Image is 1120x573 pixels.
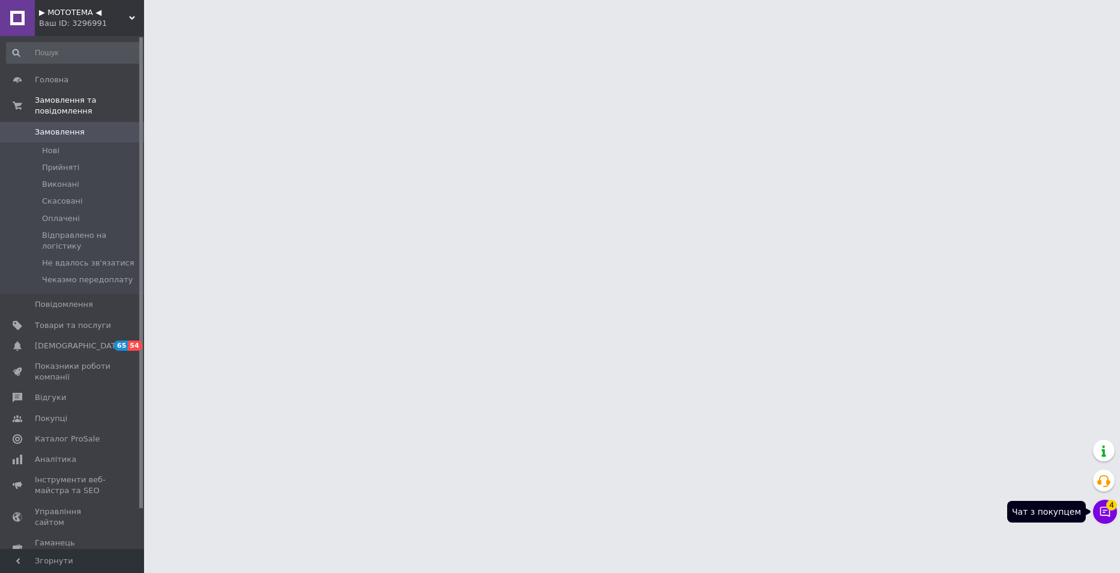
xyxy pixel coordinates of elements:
[35,299,93,310] span: Повідомлення
[35,95,144,117] span: Замовлення та повідомлення
[35,474,111,496] span: Інструменти веб-майстра та SEO
[35,127,85,138] span: Замовлення
[42,179,79,190] span: Виконані
[6,42,142,64] input: Пошук
[35,74,68,85] span: Головна
[42,162,79,173] span: Прийняті
[35,320,111,331] span: Товари та послуги
[42,230,140,252] span: Відправлено на логістику
[39,7,129,18] span: ▶ МОТОТЕМА ◀
[35,454,76,465] span: Аналітика
[128,341,142,351] span: 54
[42,145,59,156] span: Нові
[35,434,100,444] span: Каталог ProSale
[1093,500,1117,524] button: Чат з покупцем4
[1106,500,1117,511] span: 4
[42,258,134,268] span: Не вдалось зв'язатися
[42,213,80,224] span: Оплачені
[35,392,66,403] span: Відгуки
[35,361,111,383] span: Показники роботи компанії
[42,196,83,207] span: Скасовані
[39,18,144,29] div: Ваш ID: 3296991
[35,506,111,528] span: Управління сайтом
[42,274,133,285] span: Чекаэмо передоплату
[35,341,124,351] span: [DEMOGRAPHIC_DATA]
[114,341,128,351] span: 65
[35,538,111,559] span: Гаманець компанії
[35,413,67,424] span: Покупці
[1007,501,1086,523] div: Чат з покупцем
